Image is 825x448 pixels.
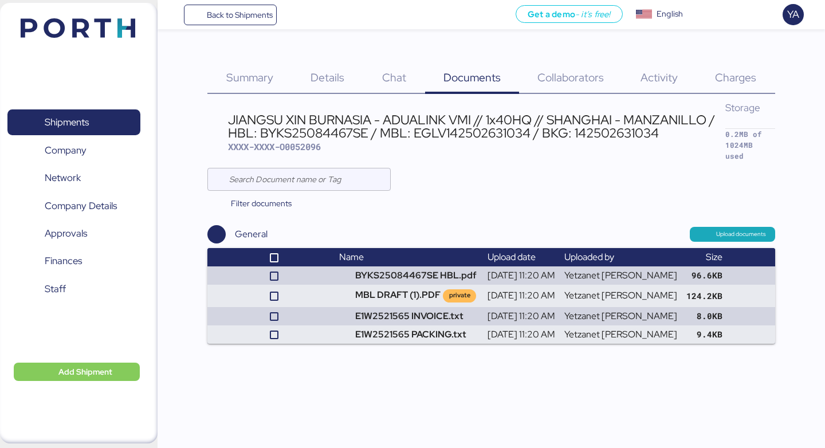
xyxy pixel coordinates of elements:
[7,109,140,136] a: Shipments
[335,307,482,325] td: E1W2521565 INVOICE.txt
[560,325,682,344] td: Yetzanet [PERSON_NAME]
[657,8,683,20] div: English
[7,137,140,163] a: Company
[682,325,727,344] td: 9.4KB
[164,5,184,25] button: Menu
[7,165,140,191] a: Network
[483,285,560,306] td: [DATE] 11:20 AM
[335,325,482,344] td: E1W2521565 PACKING.txt
[7,248,140,274] a: Finances
[7,192,140,219] a: Company Details
[45,114,89,131] span: Shipments
[682,266,727,285] td: 96.6KB
[706,251,722,263] span: Size
[45,225,87,242] span: Approvals
[488,251,536,263] span: Upload date
[228,113,726,139] div: JIANGSU XIN BURNASIA - ADUALINK VMI // 1x40HQ // SHANGHAI - MANZANILLO / HBL: BYKS25084467SE / MB...
[787,7,799,22] span: YA
[725,129,775,161] div: 0.2MB of 1024MB used
[226,70,273,85] span: Summary
[560,266,682,285] td: Yetzanet [PERSON_NAME]
[449,290,470,300] div: private
[45,142,87,159] span: Company
[483,307,560,325] td: [DATE] 11:20 AM
[682,307,727,325] td: 8.0KB
[58,365,112,379] span: Add Shipment
[207,8,273,22] span: Back to Shipments
[641,70,678,85] span: Activity
[207,193,301,214] button: Filter documents
[443,70,501,85] span: Documents
[335,266,482,285] td: BYKS25084467SE HBL.pdf
[45,170,81,186] span: Network
[339,251,364,263] span: Name
[45,198,117,214] span: Company Details
[311,70,344,85] span: Details
[483,266,560,285] td: [DATE] 11:20 AM
[483,325,560,344] td: [DATE] 11:20 AM
[228,141,321,152] span: XXXX-XXXX-O0052096
[715,70,756,85] span: Charges
[560,307,682,325] td: Yetzanet [PERSON_NAME]
[235,227,268,241] div: General
[231,197,292,210] span: Filter documents
[725,101,760,114] span: Storage
[184,5,277,25] a: Back to Shipments
[382,70,406,85] span: Chat
[537,70,604,85] span: Collaborators
[682,285,727,306] td: 124.2KB
[7,221,140,247] a: Approvals
[560,285,682,306] td: Yetzanet [PERSON_NAME]
[14,363,140,381] button: Add Shipment
[716,229,766,239] span: Upload documents
[564,251,614,263] span: Uploaded by
[45,281,66,297] span: Staff
[690,227,775,242] button: Upload documents
[7,276,140,302] a: Staff
[45,253,82,269] span: Finances
[229,168,384,191] input: Search Document name or Tag
[335,285,482,306] td: MBL DRAFT (1).PDF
